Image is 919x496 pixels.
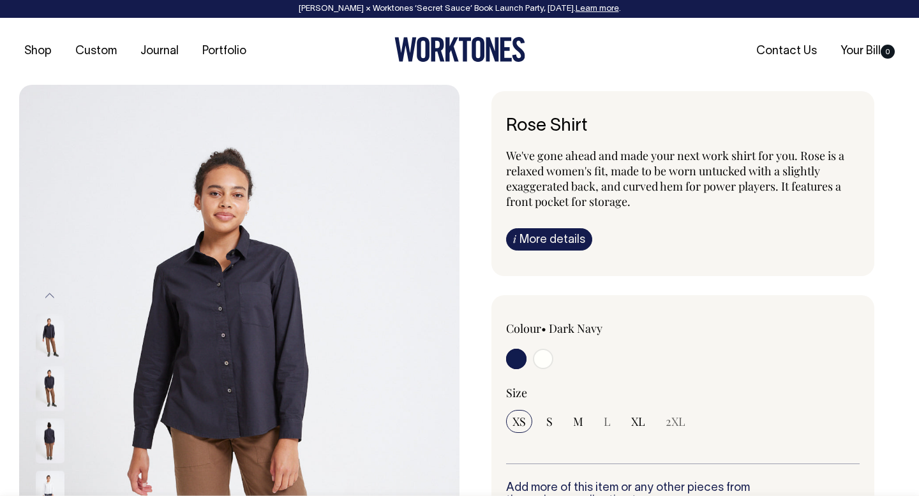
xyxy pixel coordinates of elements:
[666,414,685,429] span: 2XL
[197,41,251,62] a: Portfolio
[573,414,583,429] span: M
[506,321,648,336] div: Colour
[506,410,532,433] input: XS
[506,117,860,136] h1: Rose Shirt
[513,232,516,245] span: i
[546,414,553,429] span: S
[70,41,122,62] a: Custom
[506,228,592,251] a: iMore details
[541,321,546,336] span: •
[506,385,860,400] div: Size
[512,414,526,429] span: XS
[835,41,900,62] a: Your Bill0
[567,410,590,433] input: M
[751,41,822,62] a: Contact Us
[135,41,184,62] a: Journal
[506,148,844,209] span: We've gone ahead and made your next work shirt for you. Rose is a relaxed women's fit, made to be...
[576,5,619,13] a: Learn more
[659,410,692,433] input: 2XL
[13,4,906,13] div: [PERSON_NAME] × Worktones ‘Secret Sauce’ Book Launch Party, [DATE]. .
[36,314,64,359] img: dark-navy
[36,419,64,463] img: dark-navy
[625,410,652,433] input: XL
[540,410,559,433] input: S
[549,321,602,336] label: Dark Navy
[36,367,64,411] img: dark-navy
[40,282,59,310] button: Previous
[604,414,611,429] span: L
[19,41,57,62] a: Shop
[881,45,895,59] span: 0
[631,414,645,429] span: XL
[597,410,617,433] input: L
